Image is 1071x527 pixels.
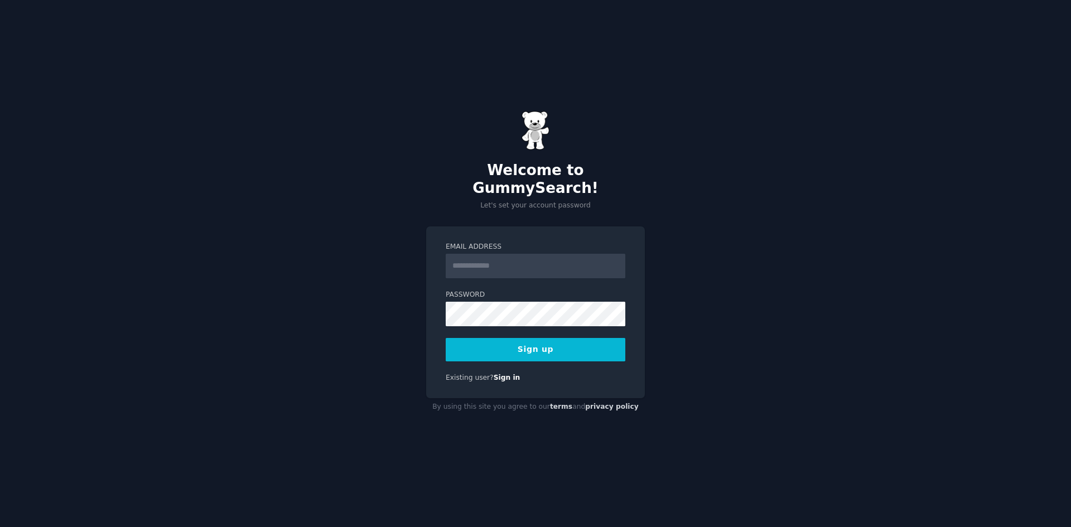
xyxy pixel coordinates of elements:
h2: Welcome to GummySearch! [426,162,645,197]
p: Let's set your account password [426,201,645,211]
div: By using this site you agree to our and [426,398,645,416]
span: Existing user? [446,374,494,381]
a: privacy policy [585,403,639,410]
label: Email Address [446,242,625,252]
button: Sign up [446,338,625,361]
a: Sign in [494,374,520,381]
label: Password [446,290,625,300]
a: terms [550,403,572,410]
img: Gummy Bear [522,111,549,150]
